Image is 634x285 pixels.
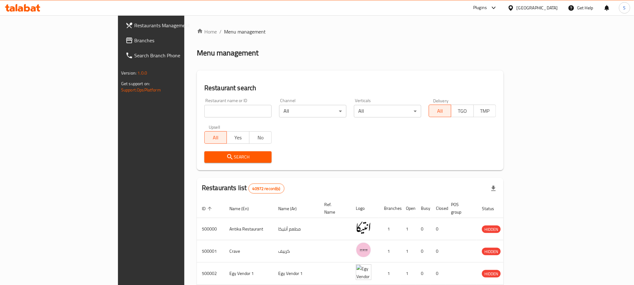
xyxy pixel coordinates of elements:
[120,48,224,63] a: Search Branch Phone
[401,199,416,218] th: Open
[482,205,502,212] span: Status
[482,270,501,277] span: HIDDEN
[229,205,257,212] span: Name (En)
[121,80,150,88] span: Get support on:
[623,4,626,11] span: S
[204,83,496,93] h2: Restaurant search
[473,105,496,117] button: TMP
[476,106,493,116] span: TMP
[431,218,446,240] td: 0
[202,205,214,212] span: ID
[224,28,266,35] span: Menu management
[279,105,346,117] div: All
[207,133,224,142] span: All
[204,105,272,117] input: Search for restaurant name or ID..
[248,184,284,194] div: Total records count
[120,33,224,48] a: Branches
[482,226,501,233] span: HIDDEN
[432,106,449,116] span: All
[121,69,136,77] span: Version:
[209,153,267,161] span: Search
[273,262,319,285] td: Egy Vendor 1
[379,240,401,262] td: 1
[351,199,379,218] th: Logo
[273,240,319,262] td: كرييف
[379,199,401,218] th: Branches
[401,240,416,262] td: 1
[431,262,446,285] td: 0
[451,105,473,117] button: TGO
[431,240,446,262] td: 0
[451,201,469,216] span: POS group
[120,18,224,33] a: Restaurants Management
[401,262,416,285] td: 1
[482,225,501,233] div: HIDDEN
[486,181,501,196] div: Export file
[416,199,431,218] th: Busy
[416,240,431,262] td: 0
[273,218,319,240] td: مطعم أنتيكا
[379,262,401,285] td: 1
[482,248,501,255] span: HIDDEN
[379,218,401,240] td: 1
[204,131,227,144] button: All
[416,262,431,285] td: 0
[227,131,249,144] button: Yes
[416,218,431,240] td: 0
[324,201,343,216] span: Ref. Name
[249,186,284,192] span: 40972 record(s)
[197,48,258,58] h2: Menu management
[134,37,219,44] span: Branches
[356,242,371,258] img: Crave
[137,69,147,77] span: 1.0.0
[249,131,272,144] button: No
[278,205,305,212] span: Name (Ar)
[252,133,269,142] span: No
[134,52,219,59] span: Search Branch Phone
[429,105,451,117] button: All
[431,199,446,218] th: Closed
[224,218,273,240] td: Antika Restaurant
[202,183,284,194] h2: Restaurants list
[454,106,471,116] span: TGO
[197,28,504,35] nav: breadcrumb
[224,240,273,262] td: Crave
[473,4,487,12] div: Plugins
[433,98,449,103] label: Delivery
[209,125,220,129] label: Upsell
[401,218,416,240] td: 1
[356,264,371,280] img: Egy Vendor 1
[134,22,219,29] span: Restaurants Management
[224,262,273,285] td: Egy Vendor 1
[229,133,247,142] span: Yes
[354,105,421,117] div: All
[204,151,272,163] button: Search
[517,4,558,11] div: [GEOGRAPHIC_DATA]
[121,86,161,94] a: Support.OpsPlatform
[356,220,371,236] img: Antika Restaurant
